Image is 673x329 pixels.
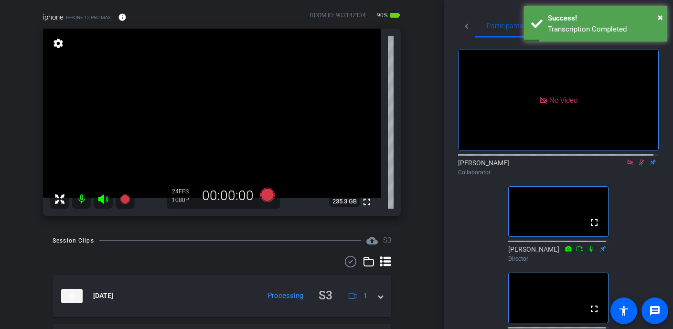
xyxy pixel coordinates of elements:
[93,291,113,301] span: [DATE]
[310,11,366,25] div: ROOM ID: 903147134
[618,305,630,317] mat-icon: accessibility
[588,303,600,315] mat-icon: fullscreen
[383,235,391,246] div: Session clips
[172,188,196,195] div: 24
[487,22,523,29] span: Participants
[366,235,378,246] mat-icon: cloud_upload
[361,196,373,208] mat-icon: fullscreen
[549,96,577,104] span: No Video
[329,196,360,207] span: 235.3 GB
[658,11,663,23] span: ×
[53,236,94,245] div: Session Clips
[548,24,660,35] div: Transcription Completed
[375,8,389,23] span: 90%
[172,196,196,204] div: 1080P
[66,14,111,21] span: iPhone 12 Pro Max
[508,255,609,263] div: Director
[458,158,659,177] div: [PERSON_NAME]
[61,289,83,303] img: thumb-nail
[196,188,260,204] div: 00:00:00
[118,13,127,21] mat-icon: info
[658,10,663,24] button: Close
[52,38,65,49] mat-icon: settings
[508,244,609,263] div: [PERSON_NAME]
[383,235,391,246] h2: S3
[649,305,661,317] mat-icon: message
[263,290,308,301] div: Processing
[53,275,391,317] mat-expansion-panel-header: thumb-nail[DATE]ProcessingS31
[319,287,332,305] div: S3
[179,188,189,195] span: FPS
[548,13,660,24] div: Success!
[389,10,401,21] mat-icon: battery_std
[366,235,378,246] span: Destinations for your clips
[363,291,367,301] span: 1
[458,168,659,177] div: Collaborator
[43,12,64,22] span: iphone
[588,217,600,228] mat-icon: fullscreen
